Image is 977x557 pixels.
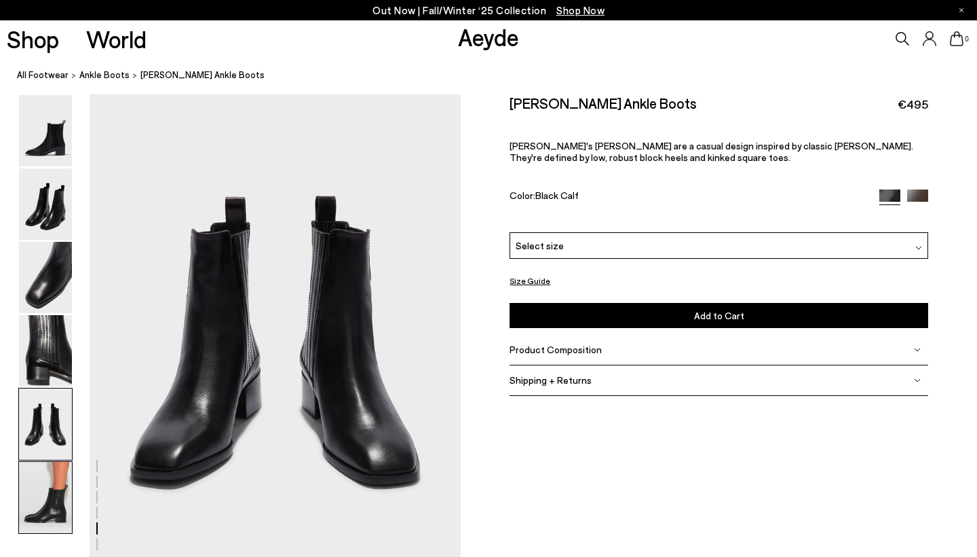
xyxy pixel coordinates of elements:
a: 0 [950,31,963,46]
span: Navigate to /collections/new-in [556,4,605,16]
img: Neil Leather Ankle Boots - Image 2 [19,168,72,240]
p: Out Now | Fall/Winter ‘25 Collection [372,2,605,19]
span: Black Calf [535,190,579,201]
span: [PERSON_NAME] Ankle Boots [140,68,265,82]
h2: [PERSON_NAME] Ankle Boots [510,94,697,111]
a: All Footwear [17,68,69,82]
span: Add to Cart [694,310,744,321]
span: ankle boots [79,69,130,80]
span: Product Composition [510,344,602,355]
img: svg%3E [914,377,921,384]
a: ankle boots [79,68,130,82]
img: Neil Leather Ankle Boots - Image 3 [19,242,72,313]
span: 0 [963,35,970,43]
img: svg%3E [914,346,921,353]
img: Neil Leather Ankle Boots - Image 5 [19,389,72,460]
img: Neil Leather Ankle Boots - Image 1 [19,95,72,166]
a: Shop [7,27,59,51]
img: Neil Leather Ankle Boots - Image 4 [19,315,72,387]
span: €495 [898,96,928,113]
nav: breadcrumb [17,57,977,94]
span: Shipping + Returns [510,374,592,386]
img: Neil Leather Ankle Boots - Image 6 [19,462,72,533]
button: Add to Cart [510,303,928,328]
img: svg%3E [915,245,922,252]
span: Select size [516,238,564,253]
a: Aeyde [458,22,519,51]
button: Size Guide [510,272,550,289]
span: [PERSON_NAME]'s [PERSON_NAME] are a casual design inspired by classic [PERSON_NAME]. They're defi... [510,140,913,163]
div: Color: [510,190,866,205]
a: World [86,27,147,51]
